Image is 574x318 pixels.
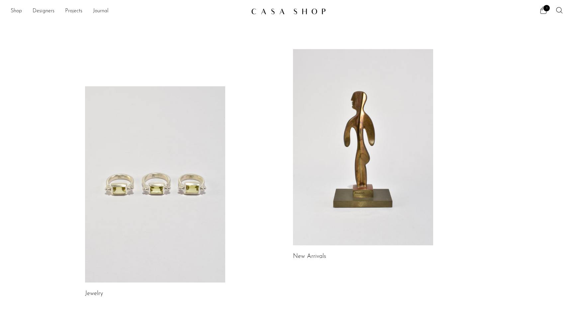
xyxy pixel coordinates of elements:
[85,291,103,297] a: Jewelry
[11,6,246,17] nav: Desktop navigation
[11,7,22,16] a: Shop
[543,5,550,11] span: 1
[65,7,82,16] a: Projects
[33,7,54,16] a: Designers
[93,7,109,16] a: Journal
[11,6,246,17] ul: NEW HEADER MENU
[293,254,326,260] a: New Arrivals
